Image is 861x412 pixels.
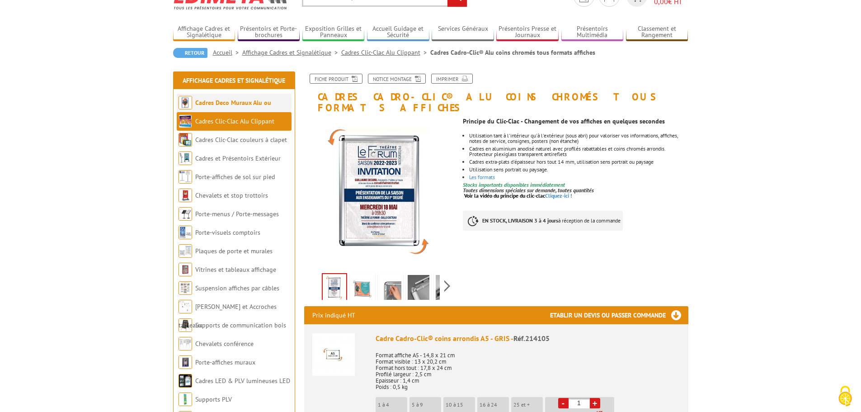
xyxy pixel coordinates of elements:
a: Affichage Cadres et Signalétique [183,76,285,85]
img: Suspension affiches par câbles [179,281,192,295]
img: Plaques de porte et murales [179,244,192,258]
a: Imprimer [431,74,473,84]
a: Présentoirs et Porte-brochures [238,25,300,40]
span: Next [443,279,452,294]
span: Voir la vidéo du principe du clic-clac [464,192,545,199]
a: Vitrines et tableaux affichage [195,265,276,274]
img: 214101_cadre_cadro-clic_coins_arrondis_a1.jpg [304,118,456,270]
a: Classement et Rangement [626,25,688,40]
img: cadro_clic_coins_arrondis_a5_a4_a3_a2_a1_a0_214105_214104_214117_214103_214102_214101_214108_2141... [380,275,401,303]
p: 25 et + [513,402,543,408]
li: Cadres extra-plats d'épaisseur hors tout 14 mm, utilisation sens portrait ou paysage [469,159,688,165]
img: 214108_cadre_cadro-clic_coins_arrondis_60_x_80_cm.jpg [352,275,373,303]
img: Supports PLV [179,393,192,406]
a: Accueil Guidage et Sécurité [367,25,429,40]
a: Les formats [469,174,495,180]
strong: EN STOCK, LIVRAISON 3 à 4 jours [482,217,558,224]
p: 16 à 24 [480,402,509,408]
img: Porte-menus / Porte-messages [179,207,192,221]
img: Cimaises et Accroches tableaux [179,300,192,313]
p: Format affiche A5 - 14,8 x 21 cm Format visible : 13 x 20,2 cm Format hors tout : 17,8 x 24 cm Pr... [376,346,680,390]
a: Porte-menus / Porte-messages [195,210,279,218]
a: Chevalets conférence [195,340,254,348]
a: Supports PLV [195,395,232,403]
a: Affichage Cadres et Signalétique [173,25,235,40]
a: Affichage Cadres et Signalétique [242,48,341,57]
p: 10 à 15 [446,402,475,408]
a: Cadres LED & PLV lumineuses LED [195,377,290,385]
img: Cadres Clic-Clac couleurs à clapet [179,133,192,147]
a: Accueil [213,48,242,57]
li: Cadres Cadro-Clic® Alu coins chromés tous formats affiches [430,48,595,57]
a: Cadres Clic-Clac couleurs à clapet [195,136,287,144]
a: Fiche produit [310,74,362,84]
a: Suspension affiches par câbles [195,284,279,292]
a: [PERSON_NAME] et Accroches tableaux [179,303,277,329]
em: Toutes dimensions spéciales sur demande, toutes quantités [463,187,594,194]
img: cadres_alu_coins_chromes_tous_formats_affiches_214105_3.jpg [436,275,457,303]
h1: Cadres Cadro-Clic® Alu coins chromés tous formats affiches [297,74,695,113]
a: Cadres Clic-Clac Alu Clippant [195,117,274,125]
img: 214101_cadre_cadro-clic_coins_arrondis_a1.jpg [323,274,346,302]
a: Retour [173,48,207,58]
a: Plaques de porte et murales [195,247,273,255]
img: Porte-affiches muraux [179,355,192,369]
a: Cadres et Présentoirs Extérieur [195,154,281,162]
img: Porte-visuels comptoirs [179,226,192,239]
a: Cadres Clic-Clac Alu Clippant [341,48,430,57]
a: - [558,398,569,408]
p: 5 à 9 [412,402,441,408]
div: Cadre Cadro-Clic® coins arrondis A5 - GRIS - [376,333,680,344]
a: Porte-visuels comptoirs [195,228,260,237]
li: Utilisation sens portrait ou paysage. [469,167,688,172]
p: Prix indiqué HT [312,306,355,324]
img: Chevalets et stop trottoirs [179,189,192,202]
img: Cadre Cadro-Clic® coins arrondis A5 - GRIS [312,333,355,376]
span: Réf.214105 [513,334,550,343]
img: Porte-affiches de sol sur pied [179,170,192,184]
li: Utilisation tant à l'intérieur qu'à l'extérieur (sous abri) pour valoriser vos informations, affi... [469,133,688,144]
a: Exposition Grilles et Panneaux [302,25,365,40]
font: Stocks importants disponibles immédiatement [463,181,565,188]
img: cadres_alu_coins_chromes_tous_formats_affiches_214105_2.jpg [408,275,429,303]
img: Chevalets conférence [179,337,192,350]
p: à réception de la commande [463,211,623,231]
img: Vitrines et tableaux affichage [179,263,192,276]
button: Cookies (fenêtre modale) [829,381,861,412]
a: Présentoirs Presse et Journaux [496,25,559,40]
a: Porte-affiches muraux [195,358,255,366]
img: Cadres et Présentoirs Extérieur [179,152,192,165]
li: Cadres en aluminium anodisé naturel avec profilés rabattables et coins chromés arrondis. Protecte... [469,146,688,157]
a: Supports de communication bois [195,321,286,329]
a: Cadres Deco Muraux Alu ou [GEOGRAPHIC_DATA] [179,99,271,125]
p: 1 à 4 [378,402,407,408]
a: Présentoirs Multimédia [561,25,624,40]
a: Porte-affiches de sol sur pied [195,173,275,181]
a: Notice Montage [368,74,426,84]
a: Chevalets et stop trottoirs [195,191,268,199]
h3: Etablir un devis ou passer commande [550,306,688,324]
a: + [590,398,600,408]
strong: Principe du Clic-Clac - Changement de vos affiches en quelques secondes [463,117,665,125]
a: Services Généraux [432,25,494,40]
a: Voir la vidéo du principe du clic-clacCliquez-ici ! [464,192,572,199]
img: Cadres Deco Muraux Alu ou Bois [179,96,192,109]
img: Cookies (fenêtre modale) [834,385,856,407]
img: Cadres LED & PLV lumineuses LED [179,374,192,388]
